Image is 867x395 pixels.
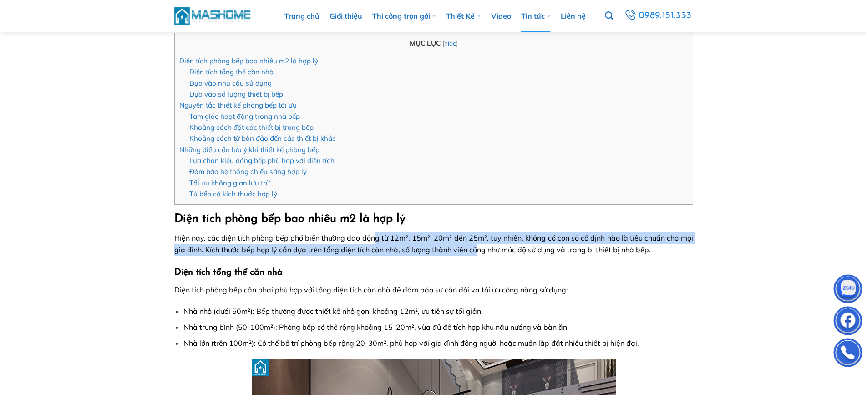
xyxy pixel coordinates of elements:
[834,340,862,368] img: Phone
[179,56,318,65] a: Diện tích phòng bếp bao nhiêu m2 là hợp lý
[638,8,693,24] span: 0989.151.333
[183,307,483,316] span: Nhà nhỏ (dưới 50m²): Bếp thường được thiết kế nhỏ gọn, khoảng 12m², ưu tiên sự tối giản.
[189,79,272,87] a: Dựa vào nhu cầu sử dụng
[189,179,270,187] a: Tối ưu không gian lưu trữ
[189,112,300,121] a: Tam giác hoạt động trong nhà bếp
[189,167,307,176] a: Đảm bảo hệ thống chiếu sáng hợp lý
[174,233,693,254] span: Hiện nay, các diện tích phòng bếp phổ biến thường dao động từ 12m², 15m², 20m² đến 25m², tuy nhiê...
[174,213,406,225] strong: Diện tích phòng bếp bao nhiêu m2 là hợp lý
[444,39,456,47] a: hide
[189,123,314,132] a: Khoảng cách đặt các thiết bị trong bếp
[189,156,335,165] a: Lựa chọn kiểu dáng bếp phù hợp với diện tích
[179,145,319,154] a: Những điều cần lưu ý khi thiết kế phòng bếp
[456,39,458,47] span: ]
[179,38,688,49] p: MỤC LỤC
[442,39,444,47] span: [
[174,268,283,277] strong: Diện tích tổng thể căn nhà
[179,101,297,109] a: Nguyên tắc thiết kế phòng bếp tối ưu
[183,339,639,348] span: Nhà lớn (trên 100m²): Có thể bố trí phòng bếp rộng 20-30m², phù hợp với gia đình đông người hoặc ...
[189,67,274,76] a: Diện tích tổng thể căn nhà
[189,134,336,143] a: Khoảng cách từ bàn đảo đến các thiết bị khác
[189,190,277,198] a: Tủ bếp có kích thước hợp lý
[174,285,568,294] span: Diện tích phòng bếp cần phải phù hợp với tổng diện tích căn nhà để đảm bảo sự cân đối và tối ưu c...
[834,277,862,304] img: Zalo
[622,7,694,24] a: 0989.151.333
[174,6,252,26] img: MasHome – Tổng Thầu Thiết Kế Và Xây Nhà Trọn Gói
[189,90,283,98] a: Dựa vào số lượng thiết bị bếp
[183,323,569,332] span: Nhà trung bình (50-100m²): Phòng bếp có thể rộng khoảng 15-20m², vừa đủ để tích hợp khu nấu nướng...
[834,308,862,336] img: Facebook
[605,6,613,26] a: Tìm kiếm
